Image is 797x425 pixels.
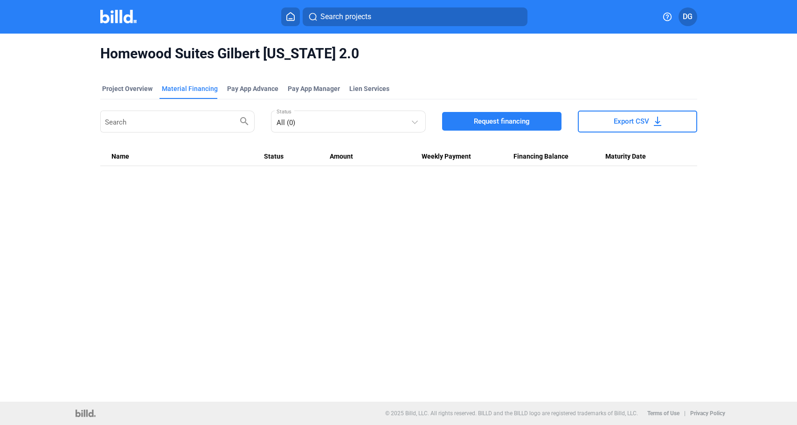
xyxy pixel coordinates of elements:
b: Terms of Use [647,410,679,417]
span: DG [683,11,693,22]
span: Homewood Suites Gilbert [US_STATE] 2.0 [100,45,697,63]
div: Maturity Date [605,153,686,161]
img: Billd Company Logo [100,10,137,23]
span: Maturity Date [605,153,646,161]
mat-icon: search [239,115,250,126]
span: Name [111,153,129,161]
div: Project Overview [102,84,152,93]
span: Request financing [474,117,530,126]
div: Weekly Payment [422,153,513,161]
span: Export CSV [614,117,649,126]
p: | [684,410,686,417]
b: Privacy Policy [690,410,725,417]
div: Material Financing [162,84,218,93]
span: Status [264,153,284,161]
button: Export CSV [578,111,697,132]
div: Amount [330,153,422,161]
button: Request financing [442,112,561,131]
span: Search projects [320,11,371,22]
div: Lien Services [349,84,389,93]
div: Pay App Advance [227,84,278,93]
span: Financing Balance [513,153,568,161]
span: Weekly Payment [422,153,471,161]
img: logo [76,410,96,417]
mat-select-trigger: All (0) [277,118,295,127]
div: Name [111,153,264,161]
span: Amount [330,153,353,161]
p: © 2025 Billd, LLC. All rights reserved. BILLD and the BILLD logo are registered trademarks of Bil... [385,410,638,417]
button: DG [679,7,697,26]
div: Status [264,153,330,161]
button: Search projects [303,7,527,26]
div: Financing Balance [513,153,605,161]
span: Pay App Manager [288,84,340,93]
